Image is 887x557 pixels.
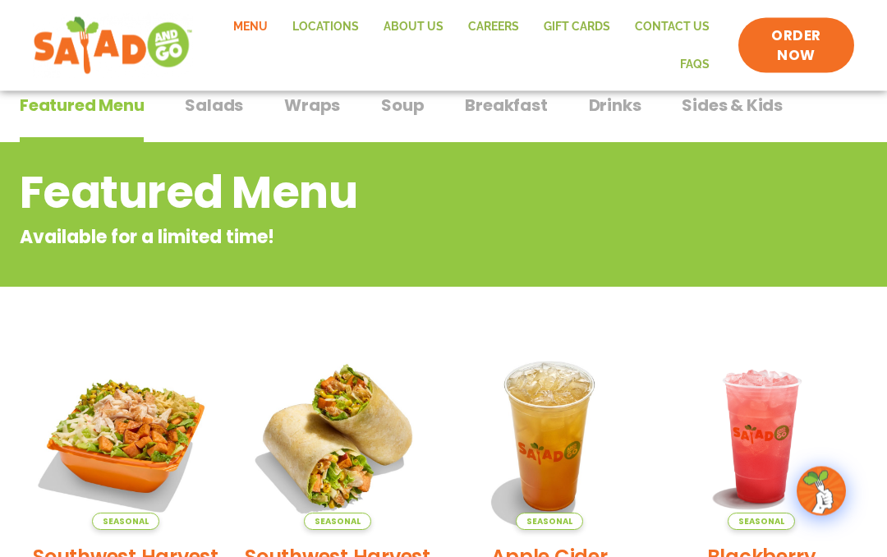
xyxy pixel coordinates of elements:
span: Seasonal [92,513,159,531]
a: GIFT CARDS [531,8,623,46]
img: Product photo for Blackberry Bramble Lemonade [668,343,855,531]
span: Sides & Kids [682,94,783,118]
span: Seasonal [516,513,582,531]
span: Soup [381,94,424,118]
a: Locations [280,8,371,46]
img: Product photo for Apple Cider Lemonade [456,343,643,531]
span: Seasonal [304,513,370,531]
a: About Us [371,8,456,46]
span: Salads [185,94,243,118]
img: Product photo for Southwest Harvest Wrap [244,343,431,531]
a: Careers [456,8,531,46]
a: Menu [221,8,280,46]
span: Wraps [284,94,340,118]
p: Available for a limited time! [20,224,735,251]
div: Tabbed content [20,88,867,144]
span: Drinks [589,94,641,118]
nav: Menu [209,8,723,83]
a: Contact Us [623,8,722,46]
a: ORDER NOW [738,18,854,74]
span: Featured Menu [20,94,144,118]
span: ORDER NOW [755,26,838,66]
img: new-SAG-logo-768×292 [33,13,193,79]
span: Seasonal [728,513,794,531]
img: wpChatIcon [798,468,844,514]
img: Product photo for Southwest Harvest Salad [32,343,219,531]
h2: Featured Menu [20,160,735,227]
a: FAQs [668,46,722,84]
span: Breakfast [465,94,547,118]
